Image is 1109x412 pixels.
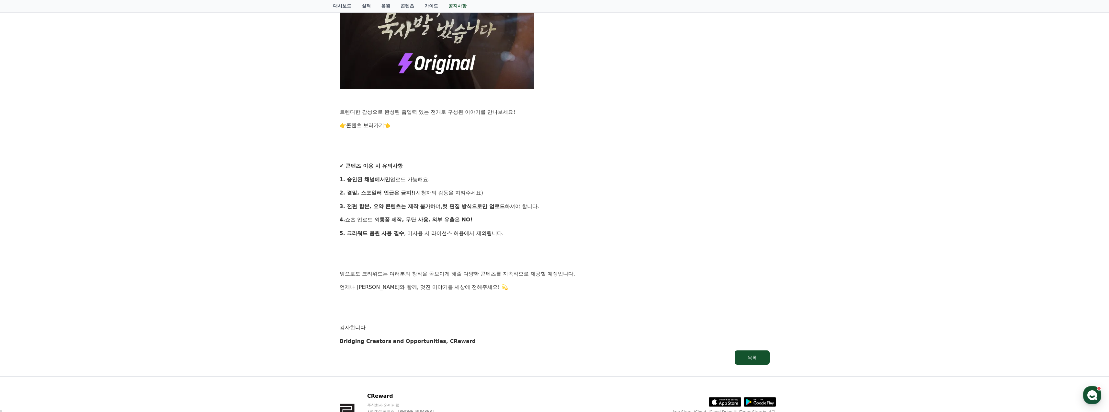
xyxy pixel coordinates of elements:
[340,190,414,196] strong: 2. 결말, 스포일러 언급은 금지!
[340,283,770,291] p: 언제나 [PERSON_NAME]와 함께, 멋진 이야기를 세상에 전해주세요! 💫
[346,122,384,128] a: 콘텐츠 보러가기
[340,175,770,184] p: 업로드 가능해요.
[340,324,770,332] p: 감사합니다.
[84,206,124,222] a: 설정
[59,216,67,221] span: 대화
[340,189,770,197] p: (시청자의 감동을 지켜주세요)
[340,229,770,238] p: , 미사용 시 라이선스 허용에서 제외됩니다.
[379,217,473,223] strong: 롱폼 제작, 무단 사용, 외부 유출은 NO!
[43,206,84,222] a: 대화
[735,350,770,365] button: 목록
[340,121,770,130] p: 👉 👈
[340,338,476,344] strong: Bridging Creators and Opportunities, CReward
[340,163,403,169] strong: ✔ 콘텐츠 이용 시 유의사항
[100,215,108,220] span: 설정
[367,403,446,408] p: 주식회사 와이피랩
[340,230,404,236] strong: 5. 크리워드 음원 사용 필수
[340,350,770,365] a: 목록
[2,206,43,222] a: 홈
[340,270,770,278] p: 앞으로도 크리워드는 여러분의 창작을 돋보이게 해줄 다양한 콘텐츠를 지속적으로 제공할 예정입니다.
[340,216,770,224] p: 쇼츠 업로드 외
[367,392,446,400] p: CReward
[20,215,24,220] span: 홈
[748,354,757,361] div: 목록
[340,203,431,209] strong: 3. 전편 합본, 요약 콘텐츠는 제작 불가
[340,108,770,116] p: 트렌디한 감성으로 완성된 흡입력 있는 전개로 구성된 이야기를 만나보세요!
[340,217,345,223] strong: 4.
[340,202,770,211] p: 하며, 하셔야 합니다.
[442,203,505,209] strong: 컷 편집 방식으로만 업로드
[340,176,390,182] strong: 1. 승인된 채널에서만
